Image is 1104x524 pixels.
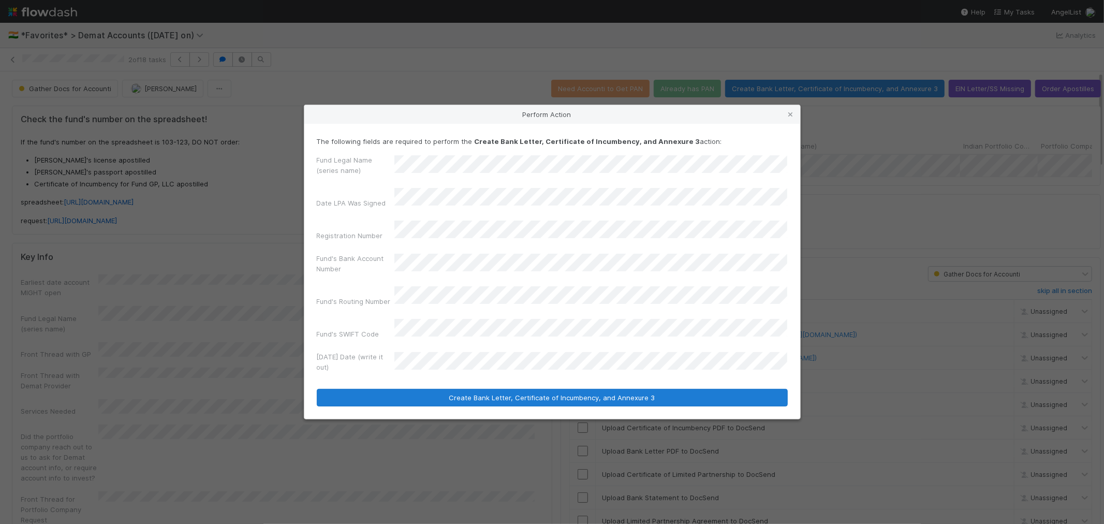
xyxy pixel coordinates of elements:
div: Perform Action [304,105,800,124]
label: Date LPA Was Signed [317,198,386,208]
label: Fund Legal Name (series name) [317,155,394,176]
label: Fund's SWIFT Code [317,329,379,339]
p: The following fields are required to perform the action: [317,136,788,147]
button: Create Bank Letter, Certificate of Incumbency, and Annexure 3 [317,389,788,406]
strong: Create Bank Letter, Certificate of Incumbency, and Annexure 3 [475,137,700,145]
label: [DATE] Date (write it out) [317,352,394,372]
label: Registration Number [317,230,383,241]
label: Fund's Bank Account Number [317,253,394,274]
label: Fund's Routing Number [317,296,391,307]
